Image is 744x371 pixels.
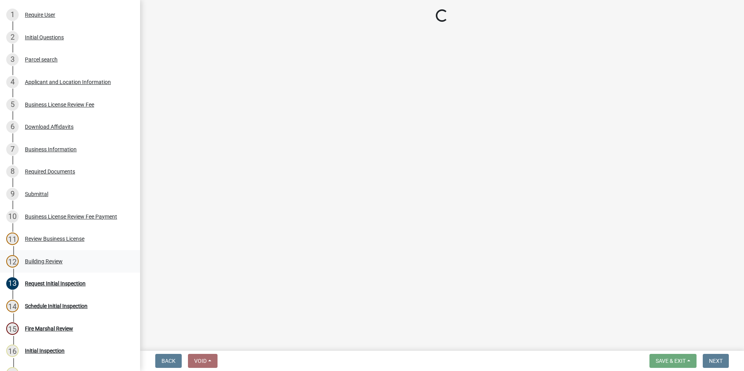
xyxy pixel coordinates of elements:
[25,35,64,40] div: Initial Questions
[25,281,86,286] div: Request Initial Inspection
[6,98,19,111] div: 5
[6,76,19,88] div: 4
[161,358,175,364] span: Back
[25,147,77,152] div: Business Information
[6,300,19,312] div: 14
[6,143,19,156] div: 7
[6,9,19,21] div: 1
[6,53,19,66] div: 3
[25,259,63,264] div: Building Review
[6,188,19,200] div: 9
[25,236,84,241] div: Review Business License
[194,358,207,364] span: Void
[25,12,55,17] div: Require User
[25,214,117,219] div: Business License Review Fee Payment
[25,348,65,353] div: Initial Inspection
[6,277,19,290] div: 13
[25,57,58,62] div: Parcel search
[25,303,88,309] div: Schedule Initial Inspection
[709,358,723,364] span: Next
[25,169,75,174] div: Required Documents
[703,354,729,368] button: Next
[6,210,19,223] div: 10
[6,255,19,268] div: 12
[25,124,74,129] div: Download Affidavits
[25,79,111,85] div: Applicant and Location Information
[656,358,686,364] span: Save & Exit
[25,102,94,107] div: Business License Review Fee
[6,322,19,335] div: 15
[6,165,19,178] div: 8
[25,326,73,331] div: Fire Marshal Review
[6,121,19,133] div: 6
[25,191,48,197] div: Submittal
[6,233,19,245] div: 11
[6,345,19,357] div: 16
[188,354,218,368] button: Void
[6,31,19,44] div: 2
[155,354,182,368] button: Back
[649,354,697,368] button: Save & Exit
